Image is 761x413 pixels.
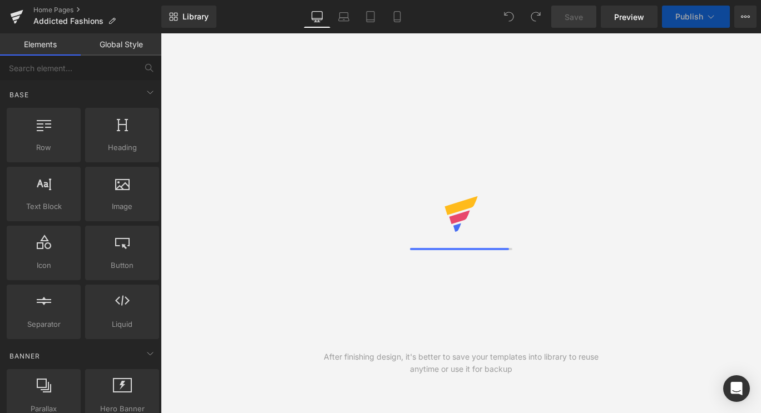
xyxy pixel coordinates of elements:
[182,12,209,22] span: Library
[161,6,216,28] a: New Library
[304,6,330,28] a: Desktop
[8,351,41,361] span: Banner
[10,260,77,271] span: Icon
[33,6,161,14] a: Home Pages
[498,6,520,28] button: Undo
[330,6,357,28] a: Laptop
[81,33,161,56] a: Global Style
[8,89,30,100] span: Base
[525,6,547,28] button: Redo
[311,351,611,375] div: After finishing design, it's better to save your templates into library to reuse anytime or use i...
[33,17,103,26] span: Addicted Fashions
[723,375,750,402] div: Open Intercom Messenger
[675,12,703,21] span: Publish
[614,11,644,23] span: Preview
[565,11,583,23] span: Save
[734,6,757,28] button: More
[88,260,156,271] span: Button
[10,319,77,330] span: Separator
[88,319,156,330] span: Liquid
[88,201,156,212] span: Image
[384,6,411,28] a: Mobile
[10,142,77,153] span: Row
[662,6,730,28] button: Publish
[357,6,384,28] a: Tablet
[88,142,156,153] span: Heading
[601,6,658,28] a: Preview
[10,201,77,212] span: Text Block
